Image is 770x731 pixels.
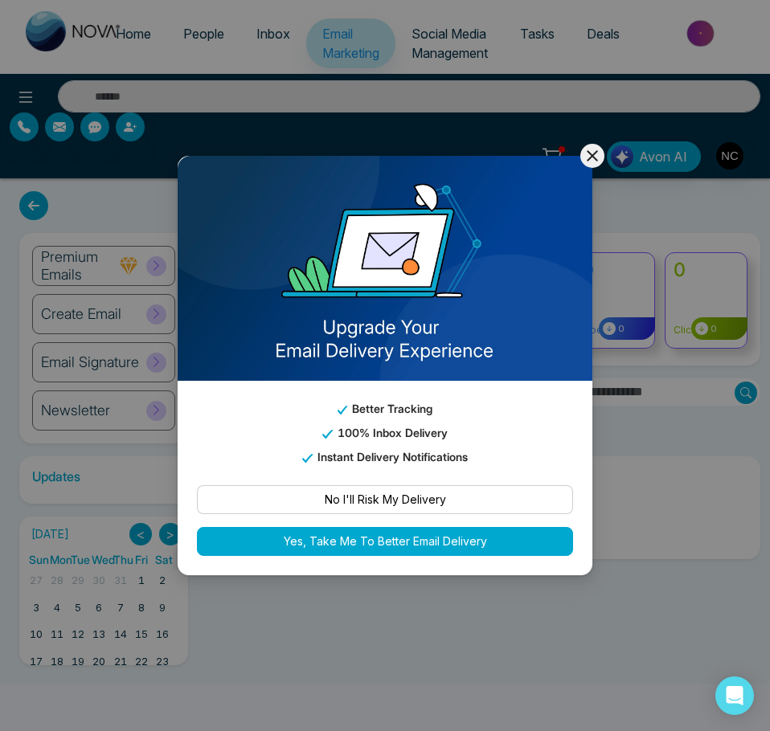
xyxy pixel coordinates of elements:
[178,156,592,381] img: email_template_bg.png
[322,430,332,439] img: tick_email_template.svg
[197,485,573,514] button: No I'll Risk My Delivery
[715,676,754,715] div: Open Intercom Messenger
[338,406,347,415] img: tick_email_template.svg
[197,527,573,556] button: Yes, Take Me To Better Email Delivery
[197,448,573,466] p: Instant Delivery Notifications
[197,424,573,442] p: 100% Inbox Delivery
[302,454,312,463] img: tick_email_template.svg
[197,400,573,418] p: Better Tracking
